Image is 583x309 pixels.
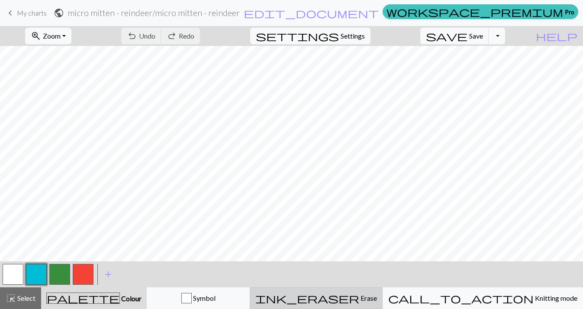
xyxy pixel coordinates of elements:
[54,7,64,19] span: public
[41,287,147,309] button: Colour
[244,7,379,19] span: edit_document
[383,4,578,19] a: Pro
[6,292,16,304] span: highlight_alt
[420,28,489,44] button: Save
[5,7,16,19] span: keyboard_arrow_left
[120,294,142,302] span: Colour
[426,30,467,42] span: save
[383,287,583,309] button: Knitting mode
[469,32,483,40] span: Save
[25,28,71,44] button: Zoom
[250,28,370,44] button: SettingsSettings
[534,294,577,302] span: Knitting mode
[16,294,35,302] span: Select
[341,31,365,41] span: Settings
[256,30,339,42] span: settings
[387,6,563,18] span: workspace_premium
[103,268,113,280] span: add
[31,30,41,42] span: zoom_in
[250,287,383,309] button: Erase
[147,287,250,309] button: Symbol
[359,294,377,302] span: Erase
[43,32,61,40] span: Zoom
[5,6,47,20] a: My charts
[68,8,240,18] h2: micro mitten - reindeer / micro mitten - reindeer
[192,294,216,302] span: Symbol
[17,9,47,17] span: My charts
[256,31,339,41] i: Settings
[255,292,359,304] span: ink_eraser
[388,292,534,304] span: call_to_action
[47,292,119,304] span: palette
[536,30,577,42] span: help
